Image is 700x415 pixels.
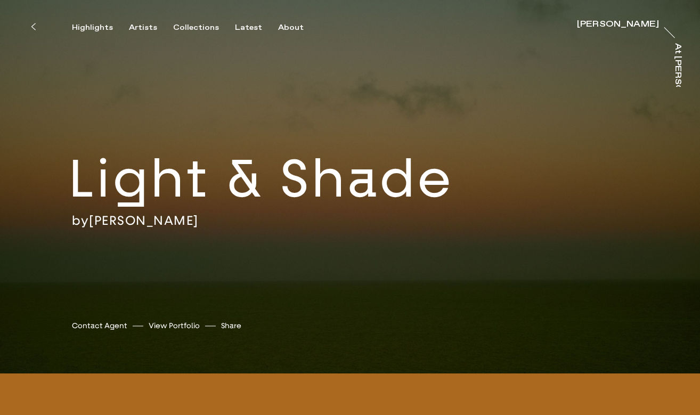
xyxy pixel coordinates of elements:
[173,23,235,32] button: Collections
[673,43,682,139] div: At [PERSON_NAME]
[577,20,659,31] a: [PERSON_NAME]
[69,145,526,212] h2: Light & Shade
[129,23,157,32] div: Artists
[173,23,219,32] div: Collections
[89,212,199,228] a: [PERSON_NAME]
[72,23,113,32] div: Highlights
[72,320,127,331] a: Contact Agent
[72,23,129,32] button: Highlights
[129,23,173,32] button: Artists
[235,23,278,32] button: Latest
[235,23,262,32] div: Latest
[149,320,200,331] a: View Portfolio
[278,23,320,32] button: About
[278,23,304,32] div: About
[671,43,682,87] a: At [PERSON_NAME]
[221,319,241,333] button: Share
[72,212,89,228] span: by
